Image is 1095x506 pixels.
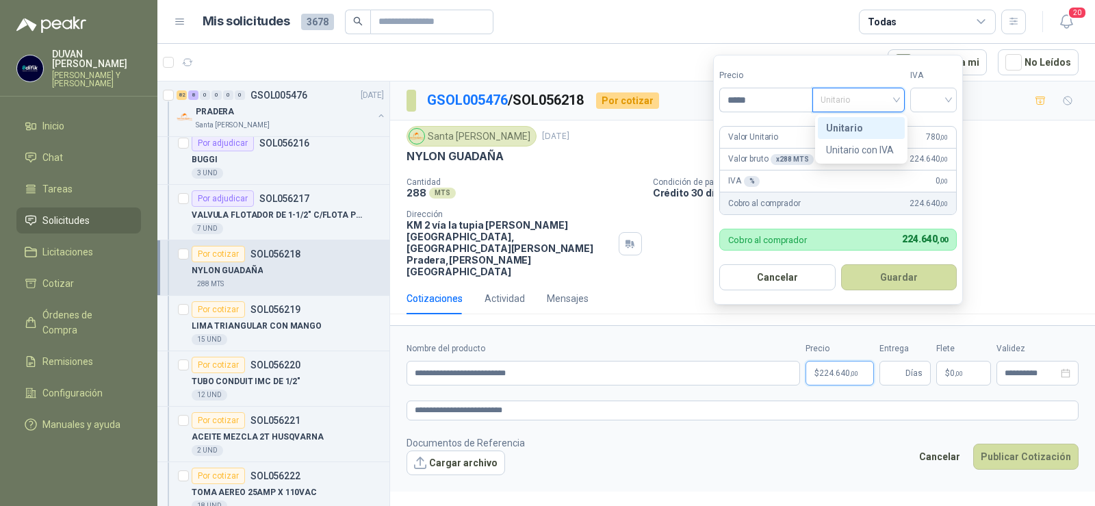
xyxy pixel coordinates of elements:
[16,380,141,406] a: Configuración
[250,90,307,100] p: GSOL005476
[177,109,193,125] img: Company Logo
[192,486,317,499] p: TOMA AEREO 25AMP X 110VAC
[223,90,233,100] div: 0
[407,291,463,306] div: Cotizaciones
[596,92,659,109] div: Por cotizar
[52,71,141,88] p: [PERSON_NAME] Y [PERSON_NAME]
[910,153,948,166] span: 224.640
[177,87,387,131] a: 82 8 0 0 0 0 GSOL005476[DATE] Company LogoPRADERASanta [PERSON_NAME]
[235,90,245,100] div: 0
[192,279,229,290] div: 288 MTS
[996,342,1079,355] label: Validez
[157,407,389,462] a: Por cotizarSOL056221ACEITE MEZCLA 2T HUSQVARNA2 UND
[259,194,309,203] p: SOL056217
[998,49,1079,75] button: No Leídos
[407,177,642,187] p: Cantidad
[793,51,877,73] div: 1 - 50 de 779
[16,144,141,170] a: Chat
[409,129,424,144] img: Company Logo
[1068,6,1087,19] span: 20
[192,357,245,373] div: Por cotizar
[192,301,245,318] div: Por cotizar
[912,444,968,470] button: Cancelar
[821,90,897,110] span: Unitario
[157,240,389,296] a: Por cotizarSOL056218NYLON GUADAÑA288 MTS
[653,177,1090,187] p: Condición de pago
[744,176,760,187] div: %
[407,126,537,147] div: Santa [PERSON_NAME]
[771,154,814,165] div: x 288 MTS
[188,90,198,100] div: 8
[940,177,948,185] span: ,00
[42,181,73,197] span: Tareas
[250,305,300,314] p: SOL056219
[407,451,505,475] button: Cargar archivo
[407,210,613,219] p: Dirección
[818,117,905,139] div: Unitario
[203,12,290,31] h1: Mis solicitudes
[192,412,245,429] div: Por cotizar
[192,223,223,234] div: 7 UND
[17,55,43,81] img: Company Logo
[16,207,141,233] a: Solicitudes
[361,89,384,102] p: [DATE]
[879,342,931,355] label: Entrega
[427,90,585,111] p: / SOL056218
[192,264,263,277] p: NYLON GUADAÑA
[192,135,254,151] div: Por adjudicar
[192,334,227,345] div: 15 UND
[250,471,300,481] p: SOL056222
[806,342,874,355] label: Precio
[945,369,950,377] span: $
[973,444,1079,470] button: Publicar Cotización
[728,197,800,210] p: Cobro al comprador
[250,360,300,370] p: SOL056220
[157,296,389,351] a: Por cotizarSOL056219LIMA TRIANGULAR CON MANGO15 UND
[902,233,948,244] span: 224.640
[826,121,897,136] div: Unitario
[16,16,86,33] img: Logo peakr
[868,14,897,29] div: Todas
[16,239,141,265] a: Licitaciones
[196,120,270,131] p: Santa [PERSON_NAME]
[905,362,923,385] span: Días
[192,468,245,484] div: Por cotizar
[407,149,504,164] p: NYLON GUADAÑA
[177,90,187,100] div: 82
[16,270,141,296] a: Cotizar
[192,168,223,179] div: 3 UND
[826,142,897,157] div: Unitario con IVA
[157,351,389,407] a: Por cotizarSOL056220TUBO CONDUIT IMC DE 1/2"12 UND
[42,354,93,369] span: Remisiones
[429,188,456,199] div: MTS
[806,361,874,385] p: $224.640,00
[955,370,963,377] span: ,00
[157,129,389,185] a: Por adjudicarSOL056216BUGGI3 UND
[926,131,948,144] span: 780
[888,49,987,75] button: Asignado a mi
[728,153,814,166] p: Valor bruto
[841,264,957,290] button: Guardar
[485,291,525,306] div: Actividad
[940,134,948,141] span: ,00
[353,16,363,26] span: search
[259,138,309,148] p: SOL056216
[192,375,300,388] p: TUBO CONDUIT IMC DE 1/2"
[42,276,74,291] span: Cotizar
[937,236,948,244] span: ,00
[16,113,141,139] a: Inicio
[192,190,254,207] div: Por adjudicar
[547,291,589,306] div: Mensajes
[407,219,613,277] p: KM 2 vía la tupia [PERSON_NAME][GEOGRAPHIC_DATA], [GEOGRAPHIC_DATA][PERSON_NAME] Pradera , [PERSO...
[42,307,128,338] span: Órdenes de Compra
[42,385,103,401] span: Configuración
[427,92,508,108] a: GSOL005476
[192,246,245,262] div: Por cotizar
[16,349,141,375] a: Remisiones
[192,320,322,333] p: LIMA TRIANGULAR CON MANGO
[728,175,760,188] p: IVA
[42,118,64,134] span: Inicio
[196,105,234,118] p: PRADERA
[200,90,210,100] div: 0
[819,369,858,377] span: 224.640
